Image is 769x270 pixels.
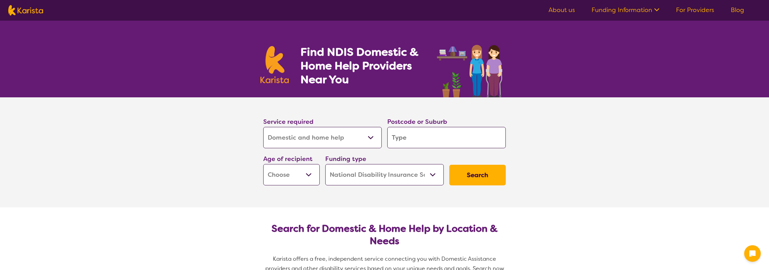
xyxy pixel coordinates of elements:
a: Funding Information [592,6,659,14]
h2: Search for Domestic & Home Help by Location & Needs [269,223,500,247]
label: Funding type [325,155,366,163]
a: About us [548,6,575,14]
img: Karista logo [8,5,43,15]
a: For Providers [676,6,714,14]
label: Age of recipient [263,155,312,163]
label: Postcode or Suburb [387,118,447,126]
h1: Find NDIS Domestic & Home Help Providers Near You [300,45,428,86]
button: Search [449,165,506,185]
label: Service required [263,118,314,126]
a: Blog [731,6,744,14]
img: Karista logo [260,46,289,83]
input: Type [387,127,506,148]
img: domestic-help [435,37,509,97]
